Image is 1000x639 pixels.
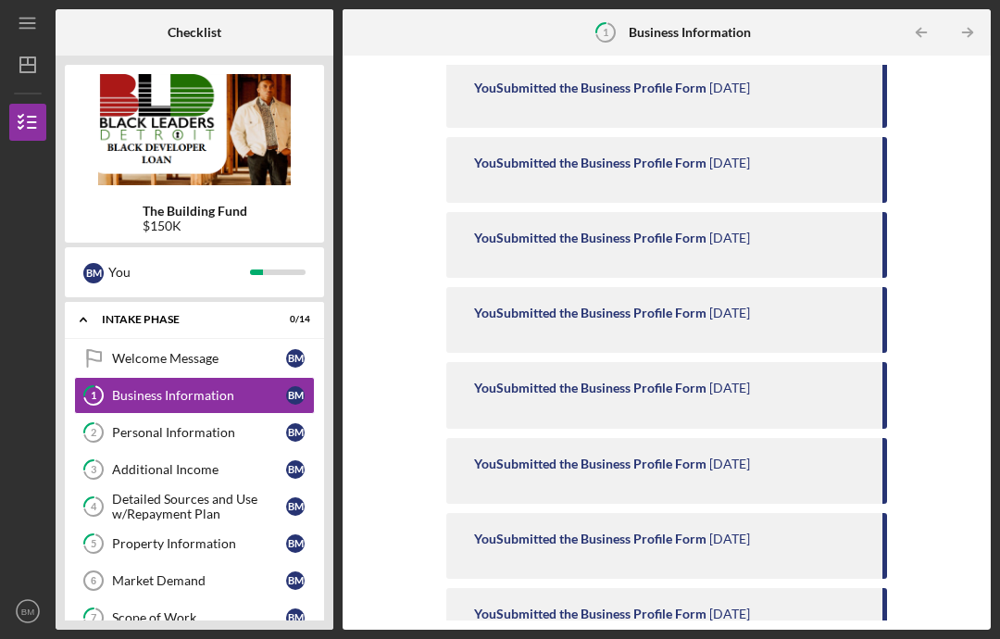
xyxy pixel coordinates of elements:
tspan: 1 [91,390,96,402]
div: Welcome Message [112,351,286,366]
div: B M [286,423,305,442]
div: Market Demand [112,573,286,588]
div: Property Information [112,536,286,551]
div: B M [286,608,305,627]
div: Detailed Sources and Use w/Repayment Plan [112,492,286,521]
div: B M [286,571,305,590]
time: 2025-07-02 23:23 [709,607,750,621]
b: Business Information [629,25,751,40]
div: You Submitted the Business Profile Form [474,306,706,320]
button: BM [9,593,46,630]
a: 7Scope of WorkBM [74,599,315,636]
tspan: 6 [91,575,96,586]
time: 2025-07-02 23:24 [709,532,750,546]
a: 1Business InformationBM [74,377,315,414]
div: You Submitted the Business Profile Form [474,156,706,170]
time: 2025-07-25 01:53 [709,231,750,245]
text: BM [21,607,34,617]
div: B M [83,263,104,283]
div: You Submitted the Business Profile Form [474,231,706,245]
a: 3Additional IncomeBM [74,451,315,488]
img: Product logo [65,74,324,185]
a: 5Property InformationBM [74,525,315,562]
div: B M [286,460,305,479]
tspan: 3 [91,464,96,476]
div: B M [286,386,305,405]
tspan: 4 [91,501,97,513]
time: 2025-07-02 23:24 [709,457,750,471]
div: B M [286,534,305,553]
b: The Building Fund [143,204,247,219]
div: B M [286,349,305,368]
time: 2025-07-25 01:54 [709,156,750,170]
div: You Submitted the Business Profile Form [474,532,706,546]
div: You [108,257,250,288]
tspan: 7 [91,612,97,624]
tspan: 5 [91,538,96,550]
b: Checklist [168,25,221,40]
a: 2Personal InformationBM [74,414,315,451]
a: Welcome MessageBM [74,340,315,377]
div: Additional Income [112,462,286,477]
div: Business Information [112,388,286,403]
div: You Submitted the Business Profile Form [474,457,706,471]
time: 2025-07-25 01:10 [709,306,750,320]
div: 0 / 14 [277,314,310,325]
a: 4Detailed Sources and Use w/Repayment PlanBM [74,488,315,525]
tspan: 2 [91,427,96,439]
div: Scope of Work [112,610,286,625]
div: You Submitted the Business Profile Form [474,607,706,621]
div: $150K [143,219,247,233]
time: 2025-07-25 02:00 [709,81,750,95]
tspan: 1 [603,26,608,38]
div: Intake Phase [102,314,264,325]
div: Personal Information [112,425,286,440]
div: B M [286,497,305,516]
div: You Submitted the Business Profile Form [474,381,706,395]
a: 6Market DemandBM [74,562,315,599]
time: 2025-07-25 01:08 [709,381,750,395]
div: You Submitted the Business Profile Form [474,81,706,95]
